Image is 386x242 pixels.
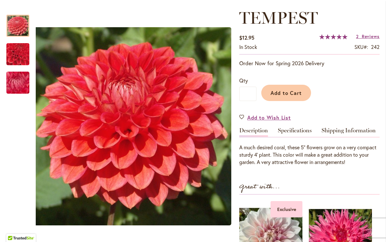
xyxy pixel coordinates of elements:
span: Add to Wish List [247,114,291,121]
span: Qty [239,77,248,84]
div: A much desired coral, these 5" flowers grow on a very compact sturdy 4' plant. This color will ma... [239,144,380,166]
a: Description [239,128,268,137]
strong: Great with... [239,182,280,192]
div: TEMPEST [6,8,36,37]
div: 100% [319,34,347,39]
div: TEMPEST [6,37,36,65]
span: TEMPEST [239,8,318,28]
strong: SKU [354,43,368,50]
div: Availability [239,43,257,51]
span: $12.95 [239,34,254,41]
span: In stock [239,43,257,50]
span: Add to Cart [271,90,302,96]
a: Specifications [278,128,312,137]
iframe: Launch Accessibility Center [5,219,23,237]
a: Shipping Information [322,128,376,137]
span: 2 [356,33,359,39]
a: 2 Reviews [356,33,380,39]
button: Add to Cart [261,85,311,101]
span: Reviews [362,33,380,39]
div: Exclusive [271,201,302,217]
a: Add to Wish List [239,114,291,121]
p: Order Now for Spring 2026 Delivery [239,59,380,67]
div: TEMPEST [6,65,29,94]
img: TEMPEST [34,27,231,225]
div: 242 [371,43,380,51]
div: Detailed Product Info [239,128,380,166]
